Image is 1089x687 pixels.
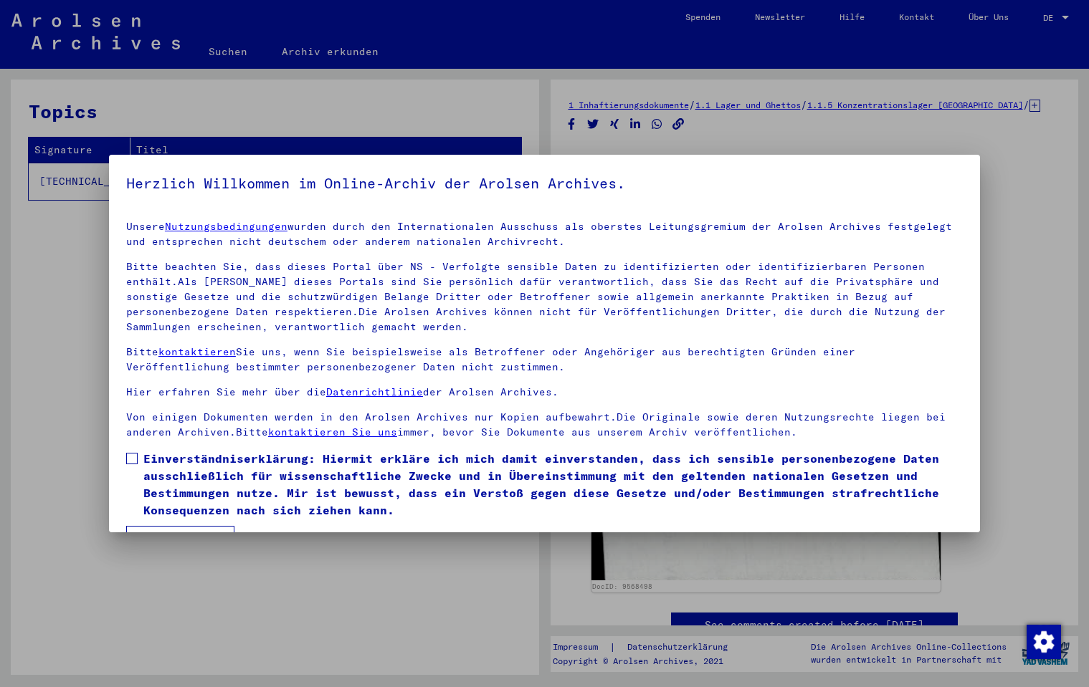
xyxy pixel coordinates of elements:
[268,426,397,438] a: kontaktieren Sie uns
[126,259,963,335] p: Bitte beachten Sie, dass dieses Portal über NS - Verfolgte sensible Daten zu identifizierten oder...
[126,172,963,195] h5: Herzlich Willkommen im Online-Archiv der Arolsen Archives.
[126,526,234,553] button: Ich stimme zu
[326,385,423,398] a: Datenrichtlinie
[126,410,963,440] p: Von einigen Dokumenten werden in den Arolsen Archives nur Kopien aufbewahrt.Die Originale sowie d...
[126,385,963,400] p: Hier erfahren Sie mehr über die der Arolsen Archives.
[126,345,963,375] p: Bitte Sie uns, wenn Sie beispielsweise als Betroffener oder Angehöriger aus berechtigten Gründen ...
[165,220,287,233] a: Nutzungsbedingungen
[1027,625,1061,659] img: Zustimmung ändern
[126,219,963,249] p: Unsere wurden durch den Internationalen Ausschuss als oberstes Leitungsgremium der Arolsen Archiv...
[158,345,236,358] a: kontaktieren
[143,450,963,519] span: Einverständniserklärung: Hiermit erkläre ich mich damit einverstanden, dass ich sensible personen...
[1026,624,1060,658] div: Zustimmung ändern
